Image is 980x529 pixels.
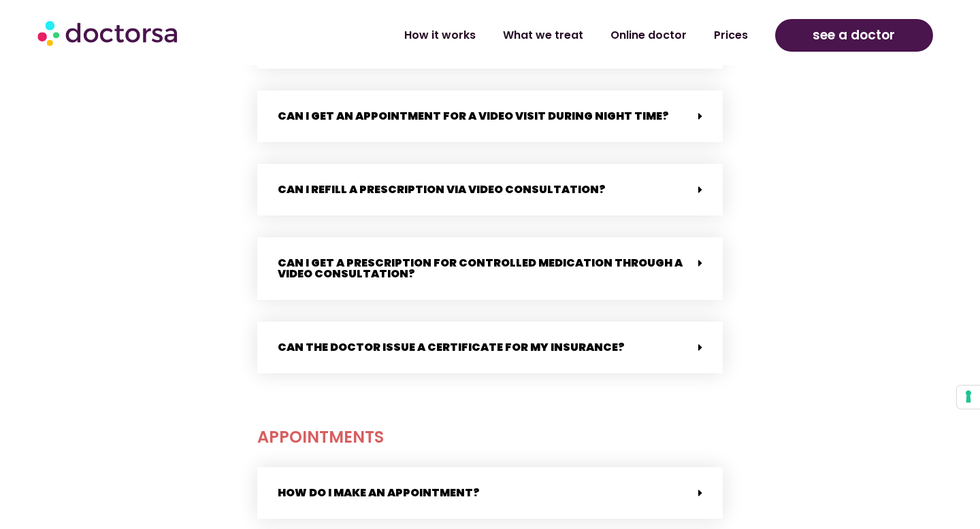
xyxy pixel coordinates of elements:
a: Can I get an appointment for a video visit during night time? [278,108,669,124]
a: Can I refill a prescription via video consultation? [278,182,606,197]
a: How it works [391,20,489,51]
div: Can the doctor issue a certificate for my insurance? [257,322,723,373]
a: Can the doctor issue a certificate for my insurance? [278,339,625,355]
a: How do I make an appointment? [278,485,480,500]
button: Your consent preferences for tracking technologies [957,386,980,409]
div: Can I get an appointment for a video visit during night time? [257,90,723,142]
a: What we treat [489,20,597,51]
div: Can I get a prescription for controlled medication through a video consultation? [257,237,723,300]
a: Online doctor [597,20,700,51]
h2: APPOINTMENTS [257,421,723,454]
a: Prices [700,20,762,51]
span: see a doctor [813,24,895,46]
div: How do I make an appointment? [257,467,723,519]
div: Can I refill a prescription via video consultation? [257,164,723,216]
nav: Menu [259,20,761,51]
a: see a doctor [775,19,933,52]
a: Can I get a prescription for controlled medication through a video consultation? [278,255,683,281]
